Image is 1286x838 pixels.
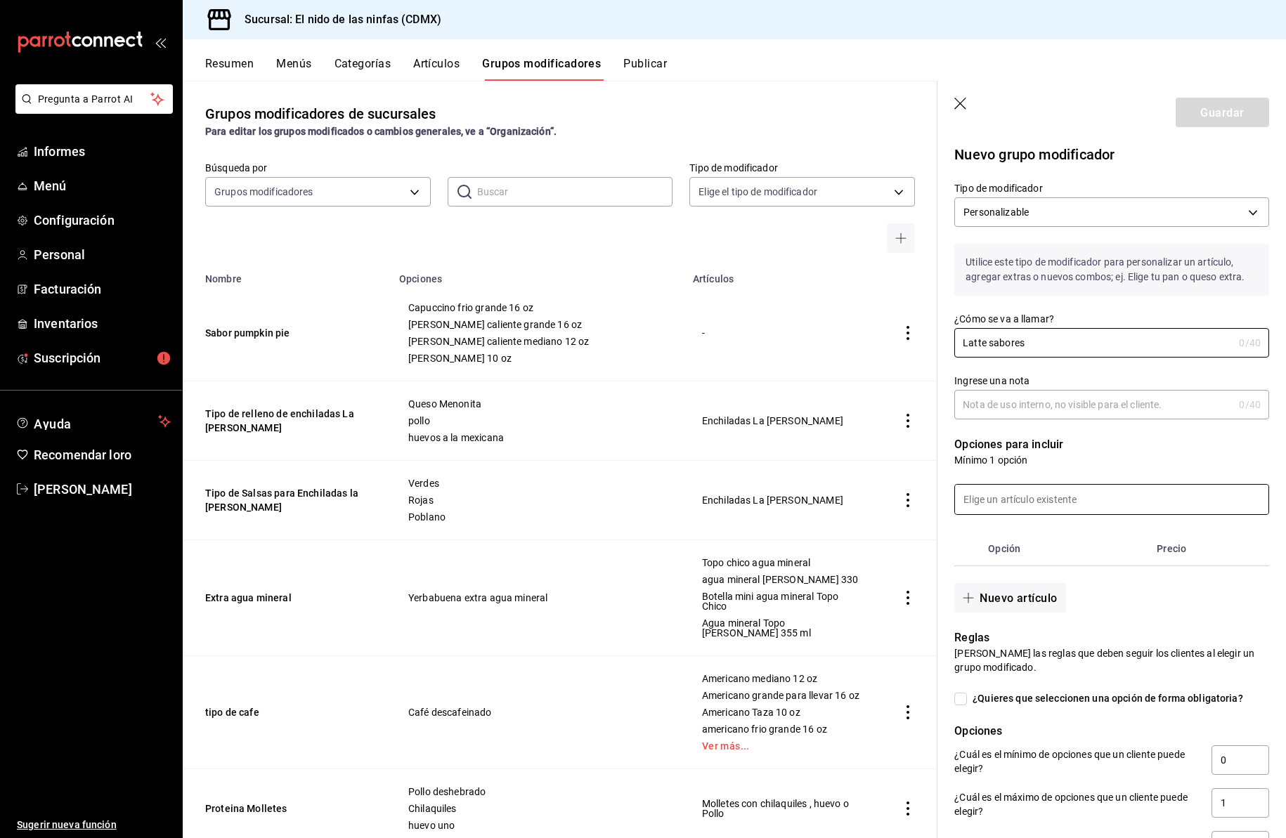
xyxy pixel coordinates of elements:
[702,707,861,717] span: Americano Taza 10 oz
[954,313,1054,325] font: ¿Cómo se va a llamar?
[205,705,374,719] button: tipo de cafe
[408,804,667,813] span: Chilaquiles
[205,407,374,435] button: Tipo de relleno de enchiladas La [PERSON_NAME]
[408,512,667,522] span: Poblano
[702,724,861,734] span: americano frio grande 16 oz
[702,495,861,505] span: Enchiladas La [PERSON_NAME]
[1245,399,1261,410] font: /40
[408,416,667,426] span: pollo
[988,543,1020,554] font: Opción
[408,495,667,505] span: Rojas
[10,102,173,117] a: Pregunta a Parrot AI
[954,648,1254,673] font: [PERSON_NAME] las reglas que deben seguir los clientes al elegir un grupo modificado.
[954,631,989,644] font: Reglas
[973,693,1243,704] font: ¿Quieres que seleccionen una opción de forma obligatoria?
[335,57,391,70] font: Categorías
[34,447,131,462] font: Recomendar loro
[901,801,915,816] button: actions
[954,438,1063,451] font: Opciones para incluir
[408,399,667,409] span: Queso Menonita
[408,353,667,363] span: [PERSON_NAME] 10 oz
[954,375,1030,386] font: Ingrese una nota
[702,591,861,611] span: Botella mini agua mineral Topo Chico
[980,591,1057,604] font: Nuevo artículo
[901,591,915,605] button: actions
[34,247,85,262] font: Personal
[245,13,441,26] font: Sucursal: El nido de las ninfas (CDMX)
[276,57,311,70] font: Menús
[1245,337,1261,348] font: /40
[689,162,778,173] font: Tipo de modificador
[1239,399,1245,410] font: 0
[1239,337,1245,348] font: 0
[413,57,460,70] font: Artículos
[702,575,861,584] span: agua mineral [PERSON_NAME] 330
[408,336,667,346] span: [PERSON_NAME] caliente mediano 12 oz
[205,56,1286,81] div: pestañas de navegación
[205,591,374,605] button: Extra agua mineral
[205,274,242,285] font: Nombre
[205,126,557,137] font: Para editar los grupos modificados o cambios generales, ve a “Organización”.
[954,146,1115,163] font: Nuevo grupo modificador
[205,801,374,816] button: Proteina Molletes
[702,558,861,568] span: Topo chico agua mineral
[34,482,132,497] font: [PERSON_NAME]
[954,583,1065,613] button: Nuevo artículo
[408,593,667,603] span: Yerbabuena extra agua mineral
[954,792,1188,817] font: ¿Cuál es el máximo de opciones que un cliente puede elegir?
[1157,543,1186,554] font: Precio
[205,105,436,122] font: Grupos modificadores de sucursales
[901,705,915,719] button: actions
[699,186,817,197] font: Elige el tipo de modificador
[702,690,861,700] span: Americano grande para llevar 16 oz
[205,326,374,340] button: Sabor pumpkin pie
[954,454,1027,466] font: Mínimo 1 opción
[34,178,67,193] font: Menú
[34,282,101,296] font: Facturación
[408,707,667,717] span: Café descafeinado
[702,799,861,818] span: Molletes con chilaquiles , huevo o Pollo
[702,674,861,683] span: Americano mediano 12 oz
[901,493,915,507] button: actions
[34,213,115,228] font: Configuración
[155,37,166,48] button: abrir_cajón_menú
[205,57,254,70] font: Resumen
[34,316,98,331] font: Inventarios
[954,532,1269,565] table: Tabla de opciones
[701,325,862,341] div: -
[482,57,601,70] font: Grupos modificadores
[408,433,667,443] span: huevos a la mexicana
[17,819,117,830] font: Sugerir nueva función
[954,724,1002,738] font: Opciones
[623,57,667,70] font: Publicar
[408,787,667,797] span: Pollo deshebrado
[702,618,861,638] span: Agua mineral Topo [PERSON_NAME] 355 ml
[408,303,667,313] span: Capuccino frio grande 16 oz
[205,486,374,514] button: Tipo de Salsas para Enchiladas la [PERSON_NAME]
[38,93,134,105] font: Pregunta a Parrot AI
[34,144,85,159] font: Informes
[702,416,861,426] span: Enchiladas La [PERSON_NAME]
[693,274,734,285] font: Artículos
[408,320,667,329] span: [PERSON_NAME] caliente grande 16 oz
[408,478,667,488] span: Verdes
[954,749,1185,774] font: ¿Cuál es el mínimo de opciones que un cliente puede elegir?
[954,391,1233,419] input: Nota de uso interno, no visible para el cliente.
[966,256,1245,282] font: Utilice este tipo de modificador para personalizar un artículo, agregar extras o nuevos combos; e...
[15,84,173,114] button: Pregunta a Parrot AI
[955,485,1268,514] input: Elige un artículo existente
[408,820,667,830] span: huevo uno
[399,274,442,285] font: Opciones
[702,741,861,751] a: Ver más...
[901,414,915,428] button: actions
[205,162,268,173] font: Búsqueda por
[34,417,72,431] font: Ayuda
[214,186,313,197] font: Grupos modificadores
[963,207,1029,218] font: Personalizable
[954,183,1043,194] font: Tipo de modificador
[34,351,100,365] font: Suscripción
[477,178,673,206] input: Buscar
[901,326,915,340] button: actions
